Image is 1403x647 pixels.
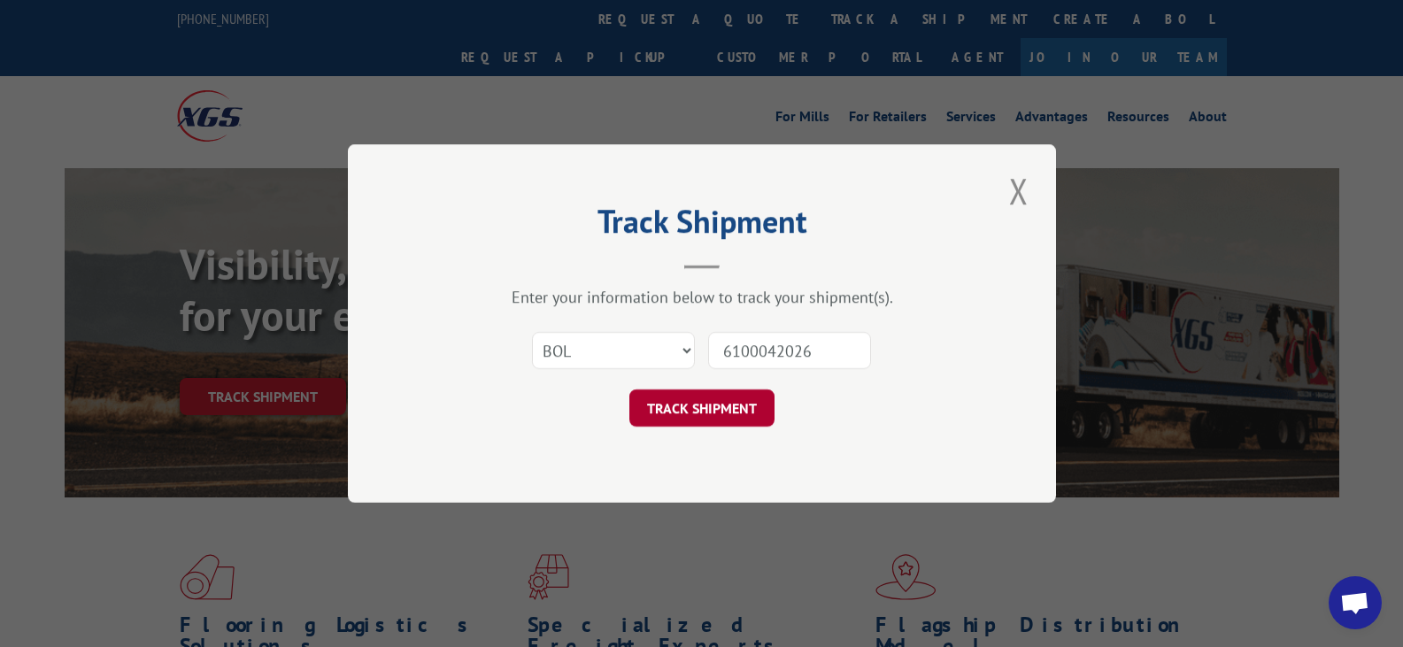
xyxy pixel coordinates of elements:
input: Number(s) [708,332,871,369]
button: Close modal [1004,166,1034,215]
button: TRACK SHIPMENT [629,389,775,427]
div: Enter your information below to track your shipment(s). [436,287,967,307]
a: Open chat [1329,576,1382,629]
h2: Track Shipment [436,209,967,243]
